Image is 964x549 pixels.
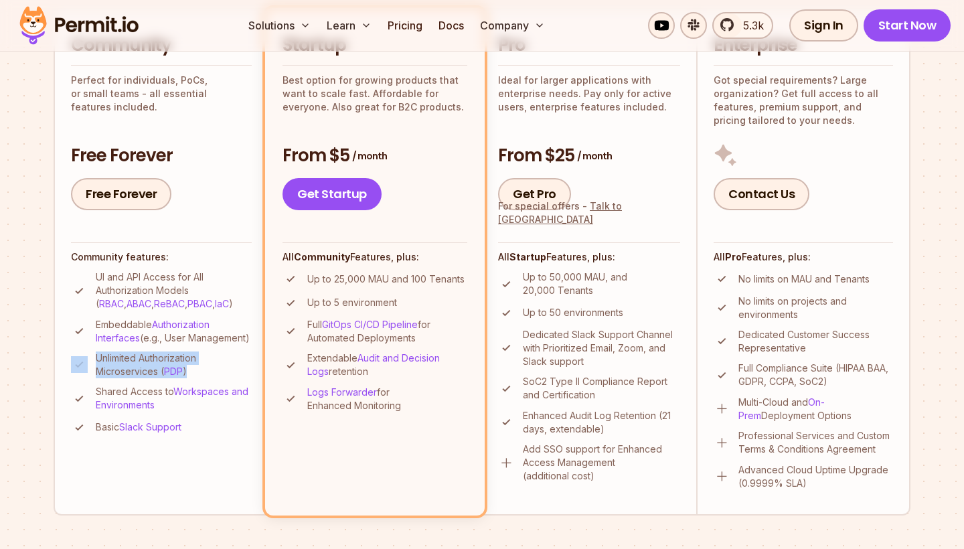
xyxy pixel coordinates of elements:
[215,298,229,309] a: IaC
[735,17,764,33] span: 5.3k
[96,385,252,412] p: Shared Access to
[433,12,469,39] a: Docs
[71,74,252,114] p: Perfect for individuals, PoCs, or small teams - all essential features included.
[523,409,680,436] p: Enhanced Audit Log Retention (21 days, extendable)
[307,318,467,345] p: Full for Automated Deployments
[714,74,893,127] p: Got special requirements? Large organization? Get full access to all features, premium support, a...
[322,319,418,330] a: GitOps CI/CD Pipeline
[382,12,428,39] a: Pricing
[71,178,171,210] a: Free Forever
[127,298,151,309] a: ABAC
[96,319,210,343] a: Authorization Interfaces
[738,328,893,355] p: Dedicated Customer Success Representative
[714,250,893,264] h4: All Features, plus:
[283,178,382,210] a: Get Startup
[577,149,612,163] span: / month
[738,272,870,286] p: No limits on MAU and Tenants
[738,362,893,388] p: Full Compliance Suite (HIPAA BAA, GDPR, CCPA, SoC2)
[307,386,377,398] a: Logs Forwarder
[283,74,467,114] p: Best option for growing products that want to scale fast. Affordable for everyone. Also great for...
[96,351,252,378] p: Unlimited Authorization Microservices ( )
[523,328,680,368] p: Dedicated Slack Support Channel with Prioritized Email, Zoom, and Slack support
[119,421,181,433] a: Slack Support
[498,74,680,114] p: Ideal for larger applications with enterprise needs. Pay only for active users, enterprise featur...
[523,270,680,297] p: Up to 50,000 MAU, and 20,000 Tenants
[864,9,951,42] a: Start Now
[283,144,467,168] h3: From $5
[789,9,858,42] a: Sign In
[154,298,185,309] a: ReBAC
[498,178,571,210] a: Get Pro
[712,12,773,39] a: 5.3k
[243,12,316,39] button: Solutions
[509,251,546,262] strong: Startup
[523,443,680,483] p: Add SSO support for Enhanced Access Management (additional cost)
[307,272,465,286] p: Up to 25,000 MAU and 100 Tenants
[498,200,680,226] div: For special offers -
[738,463,893,490] p: Advanced Cloud Uptime Upgrade (0.9999% SLA)
[294,251,350,262] strong: Community
[283,250,467,264] h4: All Features, plus:
[96,420,181,434] p: Basic
[307,352,440,377] a: Audit and Decision Logs
[164,366,183,377] a: PDP
[738,429,893,456] p: Professional Services and Custom Terms & Conditions Agreement
[738,396,893,422] p: Multi-Cloud and Deployment Options
[498,144,680,168] h3: From $25
[13,3,145,48] img: Permit logo
[352,149,387,163] span: / month
[475,12,550,39] button: Company
[99,298,124,309] a: RBAC
[321,12,377,39] button: Learn
[307,351,467,378] p: Extendable retention
[307,296,397,309] p: Up to 5 environment
[71,250,252,264] h4: Community features:
[523,375,680,402] p: SoC2 Type II Compliance Report and Certification
[714,178,809,210] a: Contact Us
[738,396,825,421] a: On-Prem
[71,144,252,168] h3: Free Forever
[187,298,212,309] a: PBAC
[96,318,252,345] p: Embeddable (e.g., User Management)
[738,295,893,321] p: No limits on projects and environments
[498,250,680,264] h4: All Features, plus:
[523,306,623,319] p: Up to 50 environments
[725,251,742,262] strong: Pro
[96,270,252,311] p: UI and API Access for All Authorization Models ( , , , , )
[307,386,467,412] p: for Enhanced Monitoring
